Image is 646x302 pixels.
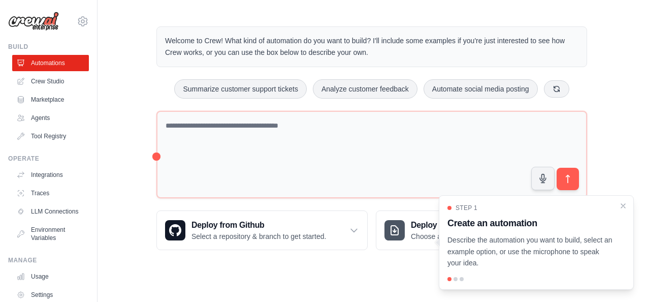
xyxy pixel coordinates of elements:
[447,216,613,230] h3: Create an automation
[8,256,89,264] div: Manage
[12,128,89,144] a: Tool Registry
[191,231,326,241] p: Select a repository & branch to get started.
[12,92,89,108] a: Marketplace
[619,202,627,210] button: Close walkthrough
[313,79,417,99] button: Analyze customer feedback
[8,43,89,51] div: Build
[174,79,306,99] button: Summarize customer support tickets
[456,204,477,212] span: Step 1
[191,219,326,231] h3: Deploy from Github
[12,167,89,183] a: Integrations
[12,268,89,285] a: Usage
[8,155,89,163] div: Operate
[12,185,89,201] a: Traces
[424,79,538,99] button: Automate social media posting
[8,12,59,31] img: Logo
[12,222,89,246] a: Environment Variables
[447,234,613,269] p: Describe the automation you want to build, select an example option, or use the microphone to spe...
[165,35,578,58] p: Welcome to Crew! What kind of automation do you want to build? I'll include some examples if you'...
[411,219,497,231] h3: Deploy from zip file
[12,203,89,220] a: LLM Connections
[411,231,497,241] p: Choose a zip file to upload.
[12,73,89,89] a: Crew Studio
[12,110,89,126] a: Agents
[12,55,89,71] a: Automations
